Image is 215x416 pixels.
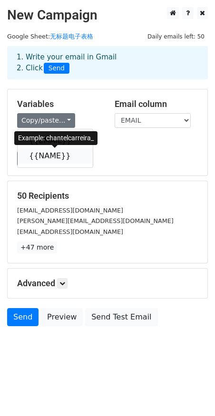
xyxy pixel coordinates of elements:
small: [EMAIL_ADDRESS][DOMAIN_NAME] [17,207,123,214]
a: 无标题电子表格 [50,33,93,40]
a: Preview [41,308,83,326]
div: 1. Write your email in Gmail 2. Click [10,52,205,74]
h5: Email column [115,99,198,109]
a: Daily emails left: 50 [144,33,208,40]
iframe: Chat Widget [167,370,215,416]
a: +47 more [17,242,57,253]
h5: 50 Recipients [17,191,198,201]
h5: Variables [17,99,100,109]
small: Google Sheet: [7,33,93,40]
a: {{NAME}} [18,148,93,164]
span: Send [44,63,69,74]
a: Send Test Email [85,308,157,326]
h5: Advanced [17,278,198,289]
small: [PERSON_NAME][EMAIL_ADDRESS][DOMAIN_NAME] [17,217,174,224]
h2: New Campaign [7,7,208,23]
span: Daily emails left: 50 [144,31,208,42]
small: [EMAIL_ADDRESS][DOMAIN_NAME] [17,228,123,235]
a: Send [7,308,39,326]
div: 聊天小组件 [167,370,215,416]
div: Example: chantelcarreira_ [14,131,98,145]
